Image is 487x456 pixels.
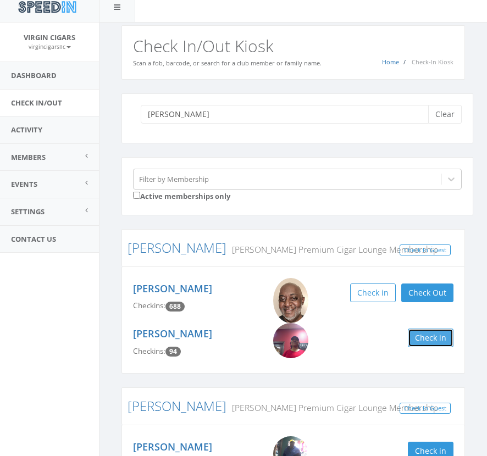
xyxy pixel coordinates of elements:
[133,37,453,55] h2: Check In/Out Kiosk
[128,397,226,415] a: [PERSON_NAME]
[400,403,451,414] a: Check In Guest
[11,152,46,162] span: Members
[133,301,165,310] span: Checkins:
[401,283,453,302] button: Check Out
[133,190,230,202] label: Active memberships only
[133,192,140,199] input: Active memberships only
[29,43,71,51] small: virgincigarsllc
[133,59,322,67] small: Scan a fob, barcode, or search for a club member or family name.
[400,244,451,256] a: Check In Guest
[139,174,209,184] div: Filter by Membership
[133,346,165,356] span: Checkins:
[226,243,438,255] small: [PERSON_NAME] Premium Cigar Lounge Membership
[408,329,453,347] button: Check in
[11,234,56,244] span: Contact Us
[24,32,75,42] span: Virgin Cigars
[273,323,308,358] img: Catherine_Edmonds.png
[11,179,37,189] span: Events
[165,347,181,357] span: Checkin count
[133,440,212,453] a: [PERSON_NAME]
[273,278,308,323] img: Erroll_Reese.png
[428,105,462,124] button: Clear
[226,402,438,414] small: [PERSON_NAME] Premium Cigar Lounge Membership
[11,207,45,216] span: Settings
[133,327,212,340] a: [PERSON_NAME]
[165,302,185,312] span: Checkin count
[141,105,436,124] input: Search a name to check in
[128,238,226,257] a: [PERSON_NAME]
[350,283,396,302] button: Check in
[29,41,71,51] a: virgincigarsllc
[382,58,399,66] a: Home
[412,58,453,66] span: Check-In Kiosk
[133,282,212,295] a: [PERSON_NAME]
